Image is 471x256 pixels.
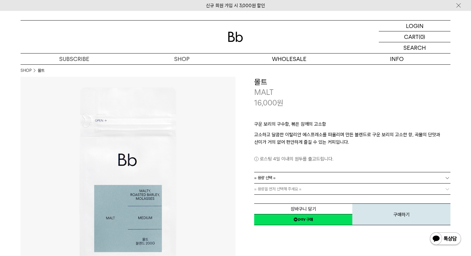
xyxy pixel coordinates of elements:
[254,98,283,108] p: 16,000
[419,31,425,42] p: (0)
[38,67,45,74] li: 몰트
[254,214,352,225] a: 새창
[128,54,235,64] a: SHOP
[254,184,302,194] span: = 용량을 먼저 선택해 주세요 =
[254,172,276,183] span: = 용량 선택 =
[379,31,450,42] a: CART (0)
[404,31,419,42] p: CART
[352,203,450,225] button: 구매하기
[254,155,450,163] p: 로스팅 4일 이내의 원두를 출고드립니다.
[379,21,450,31] a: LOGIN
[254,203,352,214] button: 장바구니 담기
[277,98,283,107] span: 원
[228,32,243,42] img: 로고
[254,77,450,87] h3: 몰트
[254,131,450,146] p: 고소하고 달콤한 이탈리안 에스프레소를 떠올리며 만든 블렌드로 구운 보리의 고소한 향, 곡물의 단맛과 산미가 거의 없어 편안하게 즐길 수 있는 커피입니다.
[21,67,31,74] a: SHOP
[403,42,426,53] p: SEARCH
[235,54,343,64] p: WHOLESALE
[254,87,450,98] p: MALT
[429,232,462,247] img: 카카오톡 채널 1:1 채팅 버튼
[206,3,265,8] a: 신규 회원 가입 시 3,000원 할인
[343,54,450,64] p: INFO
[21,54,128,64] a: SUBSCRIBE
[406,21,424,31] p: LOGIN
[254,120,450,131] p: 구운 보리의 구수함, 볶은 참깨의 고소함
